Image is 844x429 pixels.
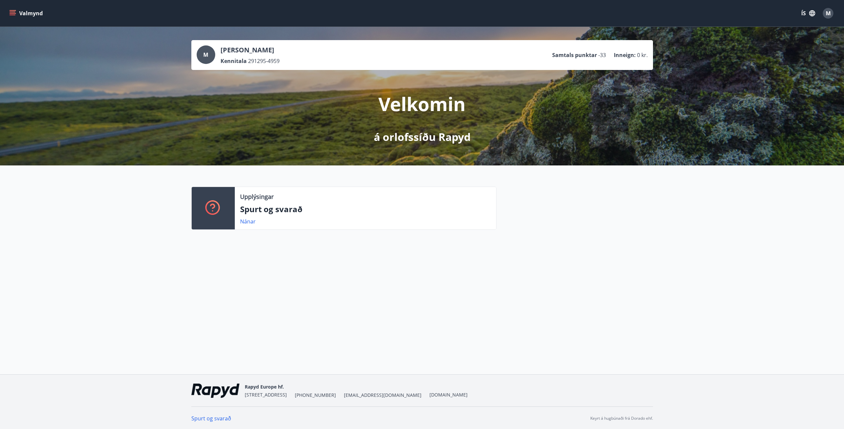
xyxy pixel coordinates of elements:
[295,392,336,398] span: [PHONE_NUMBER]
[798,7,819,19] button: ÍS
[598,51,606,59] span: -33
[826,10,831,17] span: M
[240,218,256,225] a: Nánar
[240,204,491,215] p: Spurt og svarað
[820,5,836,21] button: M
[637,51,648,59] span: 0 kr.
[590,415,653,421] p: Keyrt á hugbúnaði frá Dorado ehf.
[552,51,597,59] p: Samtals punktar
[240,192,274,201] p: Upplýsingar
[191,415,231,422] a: Spurt og svarað
[191,384,239,398] img: ekj9gaOU4bjvQReEWNZ0zEMsCR0tgSDGv48UY51k.png
[245,392,287,398] span: [STREET_ADDRESS]
[344,392,422,398] span: [EMAIL_ADDRESS][DOMAIN_NAME]
[374,130,471,144] p: á orlofssíðu Rapyd
[8,7,45,19] button: menu
[221,45,280,55] p: [PERSON_NAME]
[203,51,208,58] span: M
[429,392,468,398] a: [DOMAIN_NAME]
[221,57,247,65] p: Kennitala
[378,91,466,116] p: Velkomin
[614,51,636,59] p: Inneign :
[248,57,280,65] span: 291295-4959
[245,384,284,390] span: Rapyd Europe hf.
